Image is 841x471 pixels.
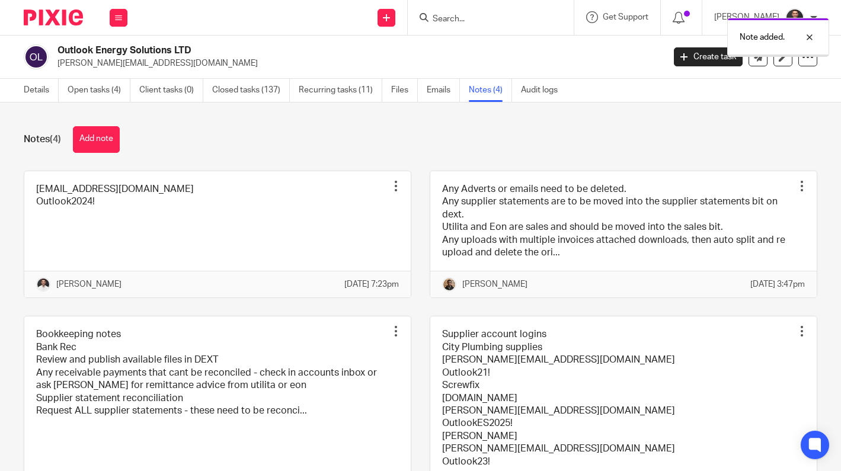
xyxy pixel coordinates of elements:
[469,79,512,102] a: Notes (4)
[50,134,61,144] span: (4)
[521,79,567,102] a: Audit logs
[24,133,61,146] h1: Notes
[56,278,121,290] p: [PERSON_NAME]
[36,277,50,291] img: dom%20slack.jpg
[344,278,399,290] p: [DATE] 7:23pm
[73,126,120,153] button: Add note
[24,9,83,25] img: Pixie
[462,278,527,290] p: [PERSON_NAME]
[442,277,456,291] img: WhatsApp%20Image%202025-04-23%20.jpg
[57,57,656,69] p: [PERSON_NAME][EMAIL_ADDRESS][DOMAIN_NAME]
[427,79,460,102] a: Emails
[299,79,382,102] a: Recurring tasks (11)
[785,8,804,27] img: dom%20slack.jpg
[674,47,743,66] a: Create task
[24,79,59,102] a: Details
[57,44,536,57] h2: Outlook Energy Solutions LTD
[740,31,785,43] p: Note added.
[391,79,418,102] a: Files
[139,79,203,102] a: Client tasks (0)
[68,79,130,102] a: Open tasks (4)
[750,278,805,290] p: [DATE] 3:47pm
[24,44,49,69] img: svg%3E
[212,79,290,102] a: Closed tasks (137)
